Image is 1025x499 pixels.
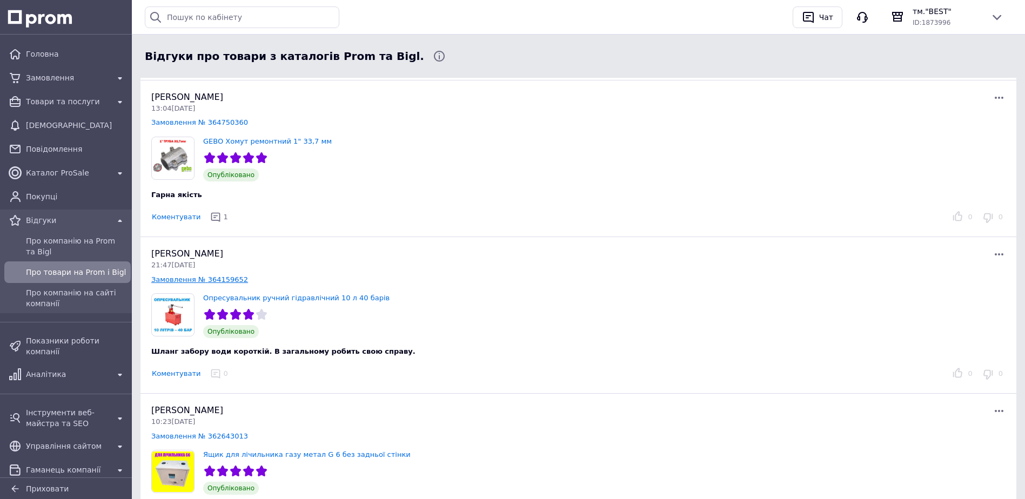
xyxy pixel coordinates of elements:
[151,405,223,415] span: [PERSON_NAME]
[26,335,126,357] span: Показники роботи компанії
[26,287,126,309] span: Про компанію на сайті компанії
[26,464,109,475] span: Гаманець компанії
[151,275,248,284] a: Замовлення № 364159652
[26,49,126,59] span: Головна
[145,49,424,64] span: Відгуки про товари з каталогів Prom та Bigl.
[207,209,232,226] button: 1
[203,294,390,302] a: Опресувальник ручний гідравлічний 10 л 40 барів
[151,368,201,380] button: Коментувати
[151,417,195,426] span: 10:23[DATE]
[203,137,332,145] a: GEBO Хомут ремонтний 1" 33,7 мм
[26,72,109,83] span: Замовлення
[26,484,69,493] span: Приховати
[26,235,126,257] span: Про компанію на Prom та Bigl
[26,407,109,429] span: Інструменти веб-майстра та SEO
[203,450,411,458] a: Ящик для лічильника газу метал G 6 без задньої стінки
[203,325,259,338] span: Опубліковано
[151,104,195,112] span: 13:04[DATE]
[26,167,109,178] span: Каталог ProSale
[26,215,109,226] span: Відгуки
[151,212,201,223] button: Коментувати
[152,450,194,493] img: Ящик для лічильника газу метал G 6 без задньої стінки
[26,191,126,202] span: Покупці
[26,96,109,107] span: Товари та послуги
[26,120,126,131] span: [DEMOGRAPHIC_DATA]
[152,137,194,179] img: GEBO Хомут ремонтний 1" 33,7 мм
[223,213,227,221] span: 1
[203,482,259,495] span: Опубліковано
[151,261,195,269] span: 21:47[DATE]
[793,6,842,28] button: Чат
[151,432,248,440] a: Замовлення № 362643013
[26,144,126,154] span: Повідомлення
[26,267,126,278] span: Про товари на Prom і Bigl
[151,191,202,199] span: Гарна якість
[151,118,248,126] a: Замовлення № 364750360
[203,168,259,181] span: Опубліковано
[26,441,109,451] span: Управління сайтом
[152,294,194,336] img: Опресувальник ручний гідравлічний 10 л 40 барів
[151,347,416,355] span: Шланг забору води короткій. В загальному робить свою справу.
[151,248,223,259] span: [PERSON_NAME]
[913,19,950,26] span: ID: 1873996
[151,92,223,102] span: [PERSON_NAME]
[817,9,835,25] div: Чат
[145,6,339,28] input: Пошук по кабінету
[26,369,109,380] span: Аналітика
[913,6,982,17] span: тм."BEST"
